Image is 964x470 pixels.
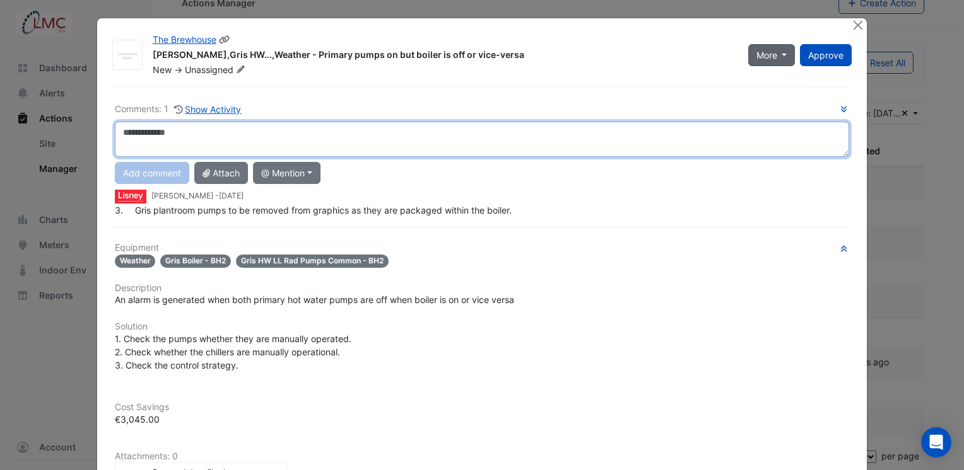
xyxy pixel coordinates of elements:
div: Comments: 1 [115,102,242,117]
span: Weather [115,255,156,268]
h6: Attachments: 0 [115,451,849,462]
span: More [756,49,777,62]
span: Gris Boiler - BH2 [160,255,231,268]
span: Unassigned [185,64,248,76]
h6: Cost Savings [115,402,849,413]
span: Copy link to clipboard [219,34,230,45]
div: [PERSON_NAME],Gris HW...,Weather - Primary pumps on but boiler is off or vice-versa [153,49,733,64]
span: 1. Check the pumps whether they are manually operated. 2. Check whether the chillers are manually... [115,333,351,370]
h6: Description [115,283,849,294]
img: Lisney [115,190,146,203]
button: Close [851,18,864,32]
div: Open Intercom Messenger [921,427,951,457]
button: Show Activity [173,102,242,117]
span: Gris HW LL Rad Pumps Common - BH2 [236,255,389,268]
span: An alarm is generated when both primary hot water pumps are off when boiler is on or vice versa [115,294,514,305]
h6: Solution [115,321,849,332]
span: 2024-11-27 11:27:55 [219,191,244,200]
span: 3. Gris plantroom pumps to be removed from graphics as they are packaged within the boiler. [115,205,512,215]
button: @ Mention [253,162,320,184]
small: [PERSON_NAME] - [151,190,244,202]
span: Approve [808,50,843,60]
button: Attach [194,162,248,184]
h6: Equipment [115,243,849,253]
a: The Brewhouse [153,34,216,45]
span: €3,045.00 [115,414,160,425]
button: More [748,44,796,66]
span: -> [174,64,182,75]
span: New [153,64,172,75]
button: Approve [800,44,852,66]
